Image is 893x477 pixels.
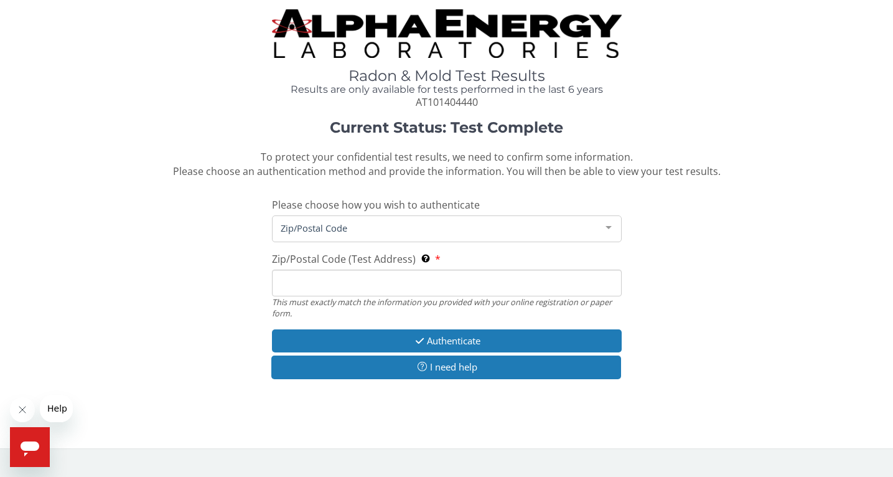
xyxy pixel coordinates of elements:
button: I need help [271,356,621,379]
span: AT101404440 [416,95,478,109]
img: TightCrop.jpg [272,9,622,58]
h1: Radon & Mold Test Results [272,68,622,84]
iframe: Button to launch messaging window [10,427,50,467]
span: To protect your confidential test results, we need to confirm some information. Please choose an ... [173,150,721,178]
span: Zip/Postal Code (Test Address) [272,252,416,266]
h4: Results are only available for tests performed in the last 6 years [272,84,622,95]
strong: Current Status: Test Complete [330,118,563,136]
iframe: Close message [10,397,35,422]
div: This must exactly match the information you provided with your online registration or paper form. [272,296,622,319]
span: Please choose how you wish to authenticate [272,198,480,212]
span: Zip/Postal Code [278,221,596,235]
button: Authenticate [272,329,622,352]
iframe: Message from company [40,395,73,422]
